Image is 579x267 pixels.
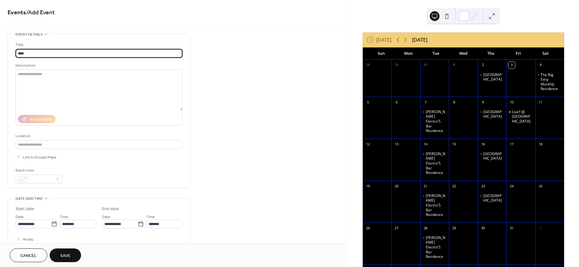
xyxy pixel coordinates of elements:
div: Live!! @ Green Oaks Tavern [507,109,535,124]
div: Event color [16,167,61,174]
div: Green Oaks Tavern Residence [478,109,507,119]
div: 6 [393,99,400,106]
div: Dan Electro'S Bar Residence [420,235,449,259]
div: Green Oaks Tavern Residence [478,193,507,203]
div: Location [16,133,181,139]
div: 29 [451,225,457,231]
div: 12 [365,141,371,147]
div: 3 [508,62,515,68]
div: 8 [451,99,457,106]
div: Tue [422,47,450,60]
span: Date [102,214,110,220]
div: Title [16,42,181,48]
div: Description [16,62,181,69]
div: 29 [393,62,400,68]
div: 5 [365,99,371,106]
div: Green Oaks Tavern Residence [478,72,507,82]
div: Dan Electro'S Bar Residence [420,109,449,133]
div: End date [102,206,119,212]
div: Live!! @ [GEOGRAPHIC_DATA] [512,109,533,124]
div: 13 [393,141,400,147]
div: [GEOGRAPHIC_DATA] [483,109,504,119]
div: 21 [422,183,429,189]
span: Date and time [16,196,43,202]
div: Sat [532,47,559,60]
div: 22 [451,183,457,189]
div: 15 [451,141,457,147]
div: 11 [537,99,544,106]
div: 28 [422,225,429,231]
div: [DATE] [412,36,427,43]
div: [PERSON_NAME] Electro'S Bar Residence [426,235,447,259]
div: 23 [480,183,486,189]
div: 4 [537,62,544,68]
span: Time [146,214,155,220]
div: [PERSON_NAME] Electro'S Bar Residence [426,151,447,175]
div: [GEOGRAPHIC_DATA] [483,72,504,82]
div: The Big Easy Monthly Residence [535,72,564,91]
div: 17 [508,141,515,147]
div: 24 [508,183,515,189]
span: Time [60,214,68,220]
div: 19 [365,183,371,189]
div: 9 [480,99,486,106]
span: All day [23,236,34,243]
span: Date [16,214,24,220]
span: Cancel [20,253,37,259]
div: [PERSON_NAME] Electro'S Bar Residence [426,193,447,217]
div: 26 [365,225,371,231]
span: Show date only [23,243,48,249]
div: The Big Easy Monthly Residence [541,72,562,91]
span: Link to Google Maps [23,154,56,161]
button: Save [50,248,81,262]
div: 14 [422,141,429,147]
div: Fri [504,47,532,60]
div: 30 [422,62,429,68]
div: Thu [477,47,504,60]
div: 7 [422,99,429,106]
button: Cancel [10,248,47,262]
div: 20 [393,183,400,189]
div: Sun [368,47,395,60]
a: Events [8,7,26,19]
div: 31 [508,225,515,231]
div: 30 [480,225,486,231]
div: [GEOGRAPHIC_DATA] [483,193,504,203]
div: 18 [537,141,544,147]
div: Green Oaks Tavern Residence [478,151,507,161]
div: 1 [451,62,457,68]
div: 16 [480,141,486,147]
div: Dan Electro'S Bar Residence [420,193,449,217]
div: [GEOGRAPHIC_DATA] [483,151,504,161]
span: / Add Event [26,7,55,19]
div: 25 [537,183,544,189]
div: Wed [450,47,477,60]
div: Mon [395,47,422,60]
div: 10 [508,99,515,106]
span: Save [60,253,70,259]
div: [PERSON_NAME] Electro'S Bar Residence [426,109,447,133]
div: Start date [16,206,34,212]
div: 27 [393,225,400,231]
div: 28 [365,62,371,68]
div: Dan Electro'S Bar Residence [420,151,449,175]
div: 1 [537,225,544,231]
span: Event details [16,31,43,38]
div: 2 [480,62,486,68]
